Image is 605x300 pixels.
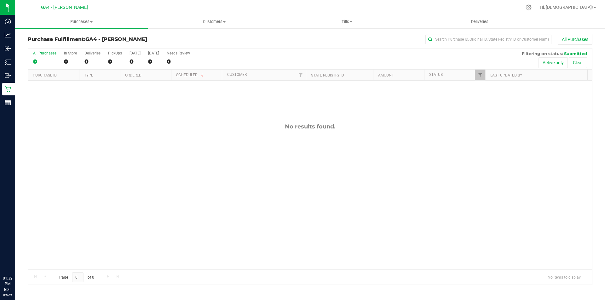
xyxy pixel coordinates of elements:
[108,51,122,55] div: PickUps
[413,15,546,28] a: Deliveries
[125,73,141,77] a: Ordered
[33,51,56,55] div: All Purchases
[148,51,159,55] div: [DATE]
[5,59,11,65] inline-svg: Inventory
[425,35,551,44] input: Search Purchase ID, Original ID, State Registry ID or Customer Name...
[378,73,394,77] a: Amount
[5,99,11,106] inline-svg: Reports
[130,58,141,65] div: 0
[5,86,11,92] inline-svg: Retail
[84,58,101,65] div: 0
[28,123,592,130] div: No results found.
[296,70,306,80] a: Filter
[569,57,587,68] button: Clear
[463,19,497,25] span: Deliveries
[6,250,25,269] iframe: Resource center
[280,15,413,28] a: Tills
[475,70,485,80] a: Filter
[311,73,344,77] a: State Registry ID
[176,73,205,77] a: Scheduled
[3,292,12,297] p: 09/29
[525,4,533,10] div: Manage settings
[564,51,587,56] span: Submitted
[558,34,592,45] button: All Purchases
[64,51,77,55] div: In Store
[167,51,190,55] div: Needs Review
[15,15,148,28] a: Purchases
[5,72,11,79] inline-svg: Outbound
[540,5,593,10] span: Hi, [DEMOGRAPHIC_DATA]!
[543,272,586,282] span: No items to display
[522,51,563,56] span: Filtering on status:
[41,5,88,10] span: GA4 - [PERSON_NAME]
[54,272,99,282] span: Page of 0
[5,18,11,25] inline-svg: Dashboard
[33,58,56,65] div: 0
[148,19,280,25] span: Customers
[33,73,57,77] a: Purchase ID
[85,36,147,42] span: GA4 - [PERSON_NAME]
[148,15,280,28] a: Customers
[108,58,122,65] div: 0
[148,58,159,65] div: 0
[84,73,93,77] a: Type
[167,58,190,65] div: 0
[490,73,522,77] a: Last Updated By
[130,51,141,55] div: [DATE]
[281,19,413,25] span: Tills
[3,275,12,292] p: 01:32 PM EDT
[5,45,11,52] inline-svg: Inbound
[84,51,101,55] div: Deliveries
[429,72,443,77] a: Status
[227,72,247,77] a: Customer
[15,19,148,25] span: Purchases
[64,58,77,65] div: 0
[5,32,11,38] inline-svg: Analytics
[28,37,216,42] h3: Purchase Fulfillment:
[539,57,568,68] button: Active only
